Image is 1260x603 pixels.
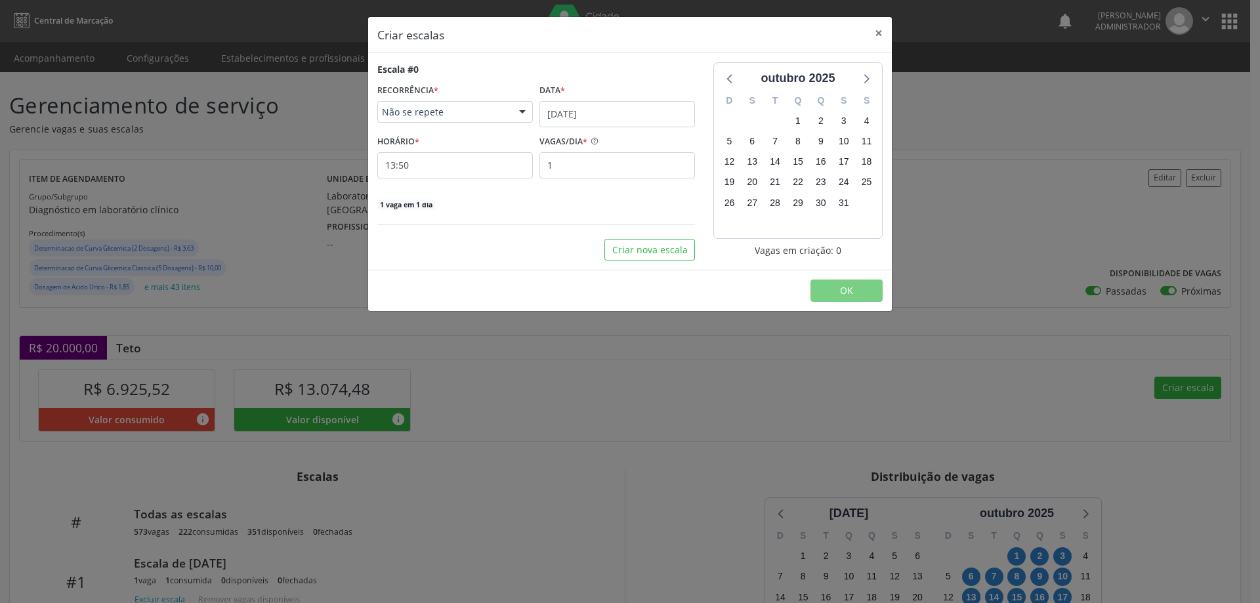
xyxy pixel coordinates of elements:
span: sexta-feira, 10 de outubro de 2025 [835,133,853,151]
button: Criar nova escala [604,239,695,261]
span: domingo, 12 de outubro de 2025 [720,153,738,171]
span: sexta-feira, 24 de outubro de 2025 [835,173,853,192]
div: S [832,91,855,111]
div: outubro 2025 [755,70,840,87]
span: OK [840,284,853,297]
span: segunda-feira, 27 de outubro de 2025 [743,194,761,212]
div: Escala #0 [377,62,419,76]
span: terça-feira, 7 de outubro de 2025 [766,133,784,151]
span: sábado, 18 de outubro de 2025 [858,153,876,171]
label: Data [539,81,565,101]
span: sábado, 25 de outubro de 2025 [858,173,876,192]
span: domingo, 5 de outubro de 2025 [720,133,738,151]
label: VAGAS/DIA [539,132,587,152]
ion-icon: help circle outline [587,132,599,146]
input: Selecione uma data [539,101,695,127]
span: quarta-feira, 8 de outubro de 2025 [789,133,807,151]
button: OK [810,280,883,302]
div: S [855,91,878,111]
span: sábado, 4 de outubro de 2025 [858,112,876,130]
label: RECORRÊNCIA [377,81,438,101]
span: domingo, 19 de outubro de 2025 [720,173,738,192]
div: Q [787,91,810,111]
span: quarta-feira, 29 de outubro de 2025 [789,194,807,212]
span: sexta-feira, 17 de outubro de 2025 [835,153,853,171]
span: quarta-feira, 22 de outubro de 2025 [789,173,807,192]
span: segunda-feira, 13 de outubro de 2025 [743,153,761,171]
span: quinta-feira, 9 de outubro de 2025 [812,133,830,151]
span: Não se repete [382,106,506,119]
span: terça-feira, 21 de outubro de 2025 [766,173,784,192]
span: quinta-feira, 2 de outubro de 2025 [812,112,830,130]
span: 1 vaga em 1 dia [377,199,435,210]
button: Close [866,17,892,49]
span: terça-feira, 14 de outubro de 2025 [766,153,784,171]
input: 00:00 [377,152,533,178]
div: S [741,91,764,111]
div: Q [809,91,832,111]
span: quarta-feira, 15 de outubro de 2025 [789,153,807,171]
span: sábado, 11 de outubro de 2025 [858,133,876,151]
span: quinta-feira, 23 de outubro de 2025 [812,173,830,192]
span: segunda-feira, 6 de outubro de 2025 [743,133,761,151]
label: HORÁRIO [377,132,419,152]
span: sexta-feira, 3 de outubro de 2025 [835,112,853,130]
div: T [764,91,787,111]
span: quinta-feira, 30 de outubro de 2025 [812,194,830,212]
span: domingo, 26 de outubro de 2025 [720,194,738,212]
span: quarta-feira, 1 de outubro de 2025 [789,112,807,130]
div: Vagas em criação: 0 [713,243,883,257]
span: terça-feira, 28 de outubro de 2025 [766,194,784,212]
span: segunda-feira, 20 de outubro de 2025 [743,173,761,192]
span: quinta-feira, 16 de outubro de 2025 [812,153,830,171]
span: sexta-feira, 31 de outubro de 2025 [835,194,853,212]
div: D [718,91,741,111]
h5: Criar escalas [377,26,444,43]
